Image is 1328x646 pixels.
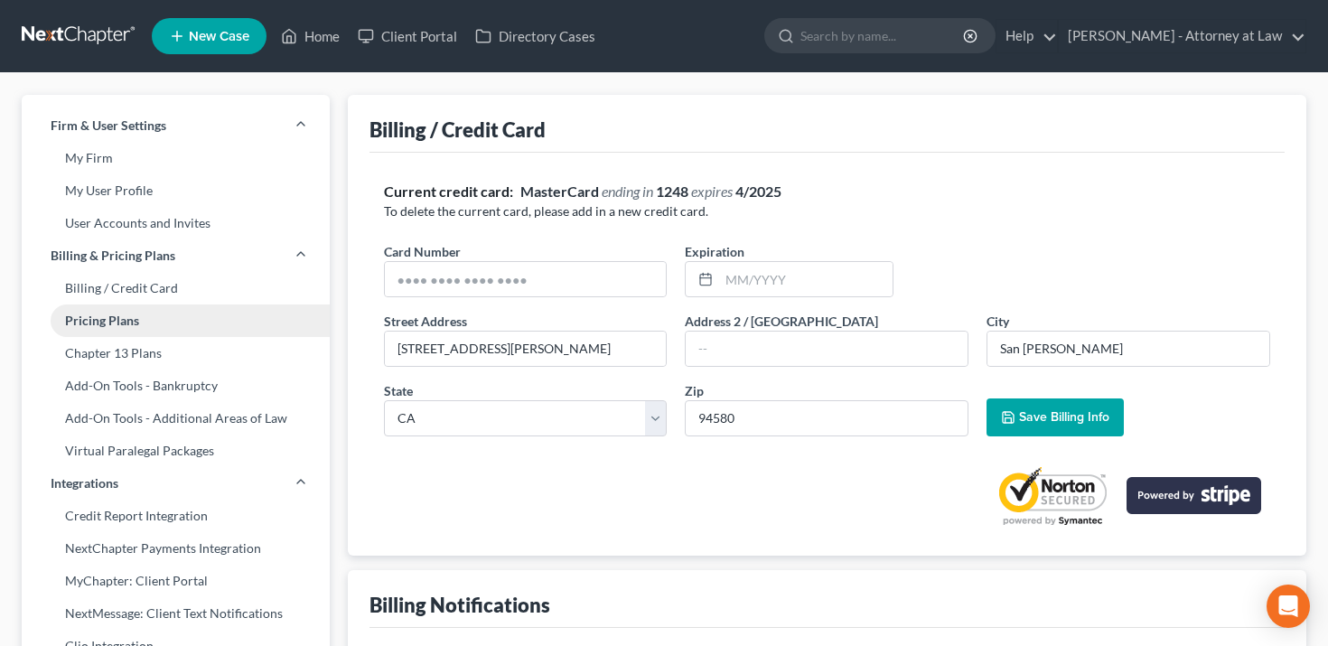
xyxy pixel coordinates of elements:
span: City [987,314,1009,329]
button: Save Billing Info [987,398,1124,436]
a: Chapter 13 Plans [22,337,330,370]
span: Street Address [384,314,467,329]
a: My Firm [22,142,330,174]
input: -- [686,332,968,366]
a: Norton Secured privacy certification [993,465,1112,527]
a: Firm & User Settings [22,109,330,142]
input: Search by name... [800,19,966,52]
a: [PERSON_NAME] - Attorney at Law [1059,20,1305,52]
a: NextMessage: Client Text Notifications [22,597,330,630]
a: Home [272,20,349,52]
a: Billing & Pricing Plans [22,239,330,272]
span: Address 2 / [GEOGRAPHIC_DATA] [685,314,878,329]
span: Zip [685,383,704,398]
input: Enter street address [385,332,667,366]
a: Add-On Tools - Bankruptcy [22,370,330,402]
span: State [384,383,413,398]
span: New Case [189,30,249,43]
input: MM/YYYY [719,262,892,296]
span: Expiration [685,244,744,259]
a: Directory Cases [466,20,604,52]
a: Virtual Paralegal Packages [22,435,330,467]
p: To delete the current card, please add in a new credit card. [384,202,1271,220]
span: Billing & Pricing Plans [51,247,175,265]
a: NextChapter Payments Integration [22,532,330,565]
strong: 4/2025 [735,183,781,200]
div: Open Intercom Messenger [1267,585,1310,628]
a: User Accounts and Invites [22,207,330,239]
a: Integrations [22,467,330,500]
span: Save Billing Info [1019,409,1109,425]
a: MyChapter: Client Portal [22,565,330,597]
input: XXXXX [685,400,968,436]
div: Billing / Credit Card [369,117,546,143]
img: Powered by Symantec [993,465,1112,527]
input: ●●●● ●●●● ●●●● ●●●● [385,262,667,296]
div: Billing Notifications [369,592,550,618]
span: Firm & User Settings [51,117,166,135]
span: Integrations [51,474,118,492]
span: Card Number [384,244,461,259]
span: expires [691,183,733,200]
strong: MasterCard [520,183,599,200]
a: Billing / Credit Card [22,272,330,304]
a: Pricing Plans [22,304,330,337]
a: My User Profile [22,174,330,207]
a: Add-On Tools - Additional Areas of Law [22,402,330,435]
a: Credit Report Integration [22,500,330,532]
strong: Current credit card: [384,183,513,200]
strong: 1248 [656,183,688,200]
span: ending in [602,183,653,200]
input: Enter city [987,332,1269,366]
a: Client Portal [349,20,466,52]
img: stripe-logo-2a7f7e6ca78b8645494d24e0ce0d7884cb2b23f96b22fa3b73b5b9e177486001.png [1127,477,1261,514]
a: Help [996,20,1057,52]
